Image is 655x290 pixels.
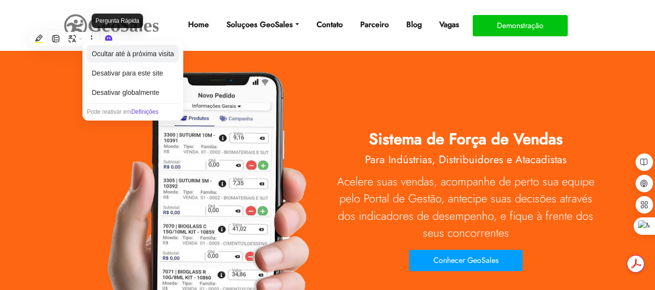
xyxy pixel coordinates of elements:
[335,173,597,242] p: Acelere suas vendas, acompanhe de perto sua equipe pelo Portal de Gestão, antecipe suas decisões ...
[435,15,463,34] a: Vagas
[356,15,393,34] a: Parceiro
[313,15,347,34] a: Contato
[402,15,426,34] a: Blog
[223,15,303,34] a: Soluçoes GeoSales
[409,250,523,271] button: Conhecer GeoSales
[369,128,563,150] span: Sistema de Força de Vendas
[335,153,597,170] h2: Para Indústrias, Distribuidores e Atacadistas
[473,15,568,36] button: Demonstração
[184,15,213,34] a: Home
[63,12,160,39] img: GeoSales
